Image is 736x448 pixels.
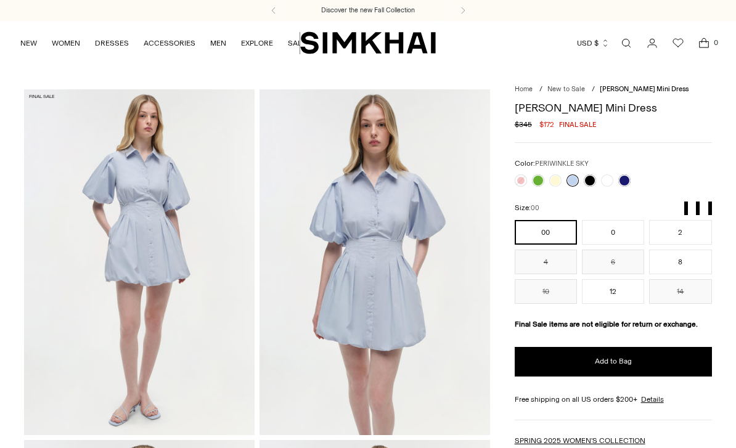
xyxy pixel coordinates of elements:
[52,30,80,57] a: WOMEN
[144,30,195,57] a: ACCESSORIES
[614,31,639,55] a: Open search modal
[515,84,712,95] nav: breadcrumbs
[321,6,415,15] a: Discover the new Fall Collection
[260,89,490,435] img: Cleo Cotton Mini Dress
[515,158,589,169] label: Color:
[582,250,644,274] button: 6
[20,30,37,57] a: NEW
[515,85,533,93] a: Home
[666,31,690,55] a: Wishlist
[515,250,577,274] button: 4
[582,279,644,304] button: 12
[515,279,577,304] button: 10
[535,160,589,168] span: PERIWINKLE SKY
[515,202,539,214] label: Size:
[95,30,129,57] a: DRESSES
[531,204,539,212] span: 00
[710,37,721,48] span: 0
[692,31,716,55] a: Open cart modal
[640,31,664,55] a: Go to the account page
[649,279,711,304] button: 14
[515,347,712,377] button: Add to Bag
[595,356,632,367] span: Add to Bag
[288,30,306,57] a: SALE
[515,436,645,445] a: SPRING 2025 WOMEN'S COLLECTION
[539,119,554,130] span: $172
[515,102,712,113] h1: [PERSON_NAME] Mini Dress
[300,31,436,55] a: SIMKHAI
[577,30,610,57] button: USD $
[24,89,255,435] img: Cleo Cotton Mini Dress
[592,84,595,95] div: /
[515,394,712,405] div: Free shipping on all US orders $200+
[582,220,644,245] button: 0
[641,394,664,405] a: Details
[547,85,585,93] a: New to Sale
[515,320,698,328] strong: Final Sale items are not eligible for return or exchange.
[600,85,689,93] span: [PERSON_NAME] Mini Dress
[515,220,577,245] button: 00
[241,30,273,57] a: EXPLORE
[649,220,711,245] button: 2
[539,84,542,95] div: /
[210,30,226,57] a: MEN
[515,119,532,130] s: $345
[649,250,711,274] button: 8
